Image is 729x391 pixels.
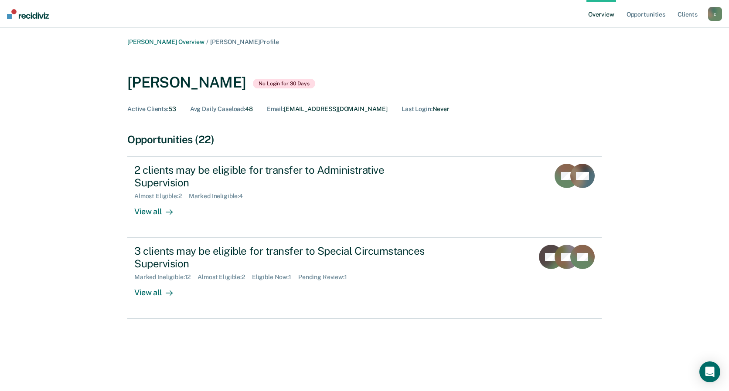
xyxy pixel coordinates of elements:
span: Avg Daily Caseload : [190,105,245,112]
button: c [708,7,722,21]
div: 2 clients may be eligible for transfer to Administrative Supervision [134,164,440,189]
div: Marked Ineligible : 12 [134,273,198,281]
span: [PERSON_NAME] Profile [210,38,279,45]
img: Recidiviz [7,9,49,19]
div: Eligible Now : 1 [252,273,298,281]
div: 48 [190,105,253,113]
div: Almost Eligible : 2 [134,192,189,200]
div: 3 clients may be eligible for transfer to Special Circumstances Supervision [134,245,440,270]
a: 3 clients may be eligible for transfer to Special Circumstances SupervisionMarked Ineligible:12Al... [127,238,602,319]
span: / [204,38,210,45]
span: Last Login : [402,105,432,112]
div: Never [402,105,450,113]
a: [PERSON_NAME] Overview [127,38,204,45]
div: View all [134,200,183,217]
div: Almost Eligible : 2 [198,273,252,281]
div: Opportunities (22) [127,133,602,146]
span: Active Clients : [127,105,168,112]
div: Open Intercom Messenger [699,361,720,382]
div: Marked Ineligible : 4 [189,192,250,200]
div: [PERSON_NAME] [127,74,246,91]
span: No Login for 30 Days [253,79,315,88]
div: [EMAIL_ADDRESS][DOMAIN_NAME] [267,105,388,113]
a: 2 clients may be eligible for transfer to Administrative SupervisionAlmost Eligible:2Marked Ineli... [127,156,602,238]
div: 53 [127,105,176,113]
span: Email : [267,105,284,112]
div: Pending Review : 1 [298,273,354,281]
div: View all [134,281,183,298]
